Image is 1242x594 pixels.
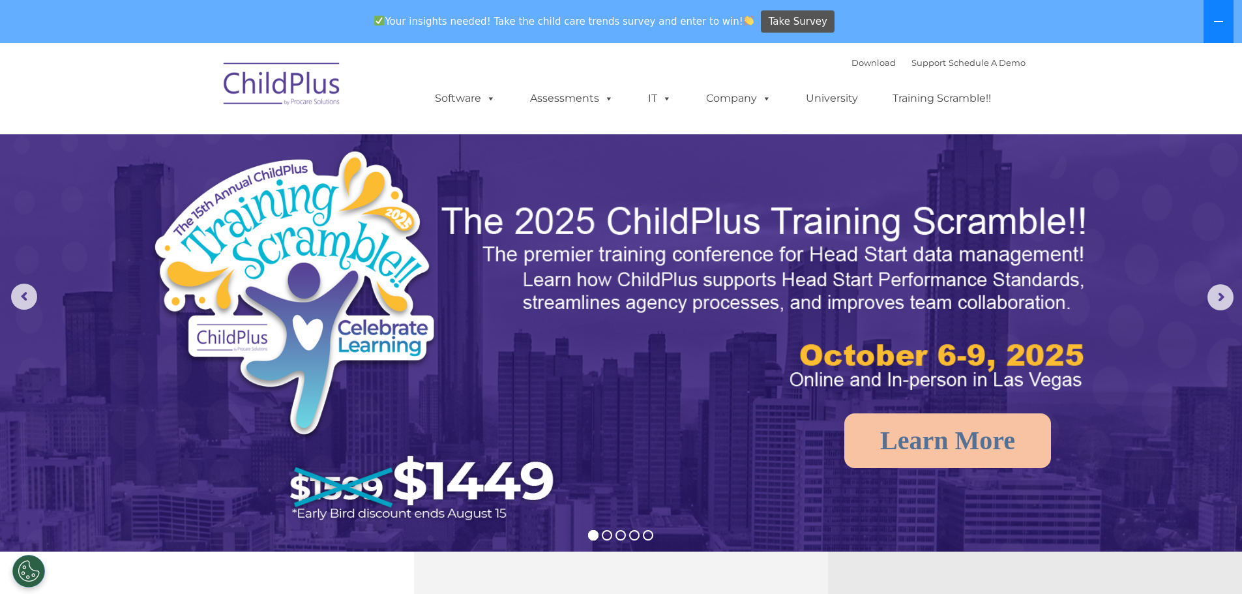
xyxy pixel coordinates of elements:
[851,57,896,68] a: Download
[217,53,347,119] img: ChildPlus by Procare Solutions
[635,85,685,111] a: IT
[911,57,946,68] a: Support
[181,86,221,96] span: Last name
[744,16,754,25] img: 👏
[793,85,871,111] a: University
[693,85,784,111] a: Company
[844,413,1051,468] a: Learn More
[761,10,835,33] a: Take Survey
[949,57,1026,68] a: Schedule A Demo
[12,555,45,587] button: Cookies Settings
[181,140,237,149] span: Phone number
[769,10,827,33] span: Take Survey
[517,85,627,111] a: Assessments
[880,85,1004,111] a: Training Scramble!!
[851,57,1026,68] font: |
[369,8,760,34] span: Your insights needed! Take the child care trends survey and enter to win!
[374,16,384,25] img: ✅
[422,85,509,111] a: Software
